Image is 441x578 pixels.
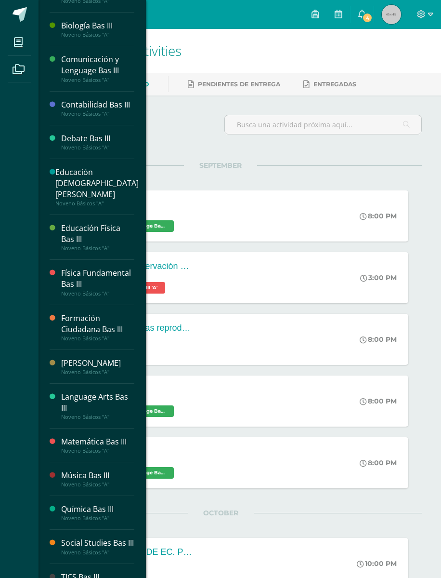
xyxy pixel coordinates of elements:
[61,99,134,110] div: Contabilidad Bas III
[61,369,134,376] div: Noveno Básicos "A"
[61,54,134,83] a: Comunicación y Lenguage Bas IIINoveno Básicos "A"
[61,447,134,454] div: Noveno Básicos "A"
[61,223,134,252] a: Educación Física Bas IIINoveno Básicos "A"
[61,470,134,481] div: Música Bas III
[61,133,134,151] a: Debate Bas IIINoveno Básicos "A"
[61,470,134,488] a: Música Bas IIINoveno Básicos "A"
[61,538,134,555] a: Social Studies Bas IIINoveno Básicos "A"
[61,335,134,342] div: Noveno Básicos "A"
[61,54,134,76] div: Comunicación y Lenguage Bas III
[61,481,134,488] div: Noveno Básicos "A"
[61,436,134,447] div: Matemática Bas III
[61,133,134,144] div: Debate Bas III
[61,31,134,38] div: Noveno Básicos "A"
[61,504,134,522] a: Química Bas IIINoveno Básicos "A"
[55,167,139,207] a: Educación [DEMOGRAPHIC_DATA][PERSON_NAME]Noveno Básicos "A"
[61,290,134,297] div: Noveno Básicos "A"
[61,245,134,252] div: Noveno Básicos "A"
[61,515,134,522] div: Noveno Básicos "A"
[61,268,134,296] a: Física Fundamental Bas IIINoveno Básicos "A"
[61,268,134,290] div: Física Fundamental Bas III
[61,144,134,151] div: Noveno Básicos "A"
[61,414,134,420] div: Noveno Básicos "A"
[61,313,134,342] a: Formación Ciudadana Bas IIINoveno Básicos "A"
[61,358,134,376] a: [PERSON_NAME]Noveno Básicos "A"
[61,110,134,117] div: Noveno Básicos "A"
[61,20,134,38] a: Biología Bas IIINoveno Básicos "A"
[61,99,134,117] a: Contabilidad Bas IIINoveno Básicos "A"
[61,313,134,335] div: Formación Ciudadana Bas III
[61,223,134,245] div: Educación Física Bas III
[61,436,134,454] a: Matemática Bas IIINoveno Básicos "A"
[55,167,139,200] div: Educación [DEMOGRAPHIC_DATA][PERSON_NAME]
[55,200,139,207] div: Noveno Básicos "A"
[61,77,134,83] div: Noveno Básicos "A"
[61,549,134,556] div: Noveno Básicos "A"
[61,20,134,31] div: Biología Bas III
[61,504,134,515] div: Química Bas III
[61,538,134,549] div: Social Studies Bas III
[61,391,134,420] a: Language Arts Bas IIINoveno Básicos "A"
[61,358,134,369] div: [PERSON_NAME]
[61,391,134,414] div: Language Arts Bas III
